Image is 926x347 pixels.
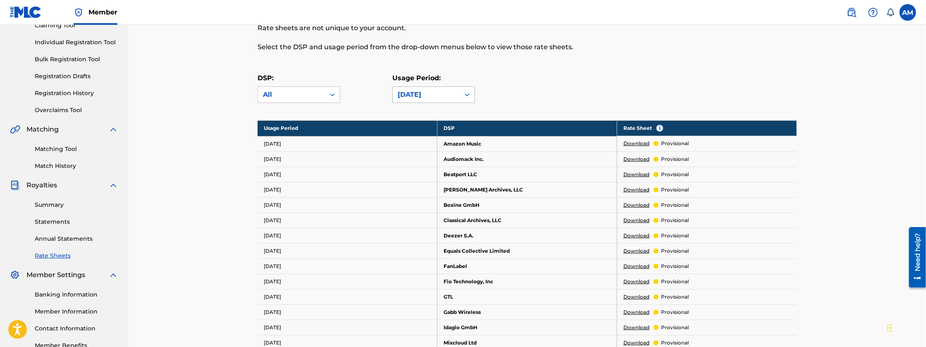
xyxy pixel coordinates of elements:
[437,304,617,320] td: Gabb Wireless
[258,74,274,82] label: DSP:
[35,307,118,316] a: Member Information
[258,304,437,320] td: [DATE]
[661,201,689,209] p: provisional
[865,4,881,21] div: Help
[35,201,118,209] a: Summary
[623,263,649,270] a: Download
[35,55,118,64] a: Bulk Registration Tool
[258,274,437,289] td: [DATE]
[26,124,59,134] span: Matching
[258,151,437,167] td: [DATE]
[623,217,649,224] a: Download
[623,293,649,301] a: Download
[661,232,689,239] p: provisional
[661,309,689,316] p: provisional
[437,182,617,197] td: [PERSON_NAME] Archives, LLC
[108,124,118,134] img: expand
[26,270,85,280] span: Member Settings
[437,136,617,151] td: Amazon Music
[35,145,118,153] a: Matching Tool
[437,167,617,182] td: Beatport LLC
[661,293,689,301] p: provisional
[35,89,118,98] a: Registration History
[661,278,689,285] p: provisional
[661,339,689,347] p: provisional
[661,156,689,163] p: provisional
[623,324,649,331] a: Download
[437,197,617,213] td: Boxine GmbH
[35,235,118,243] a: Annual Statements
[437,243,617,258] td: Equals Collective Limited
[10,180,20,190] img: Royalties
[108,180,118,190] img: expand
[10,124,20,134] img: Matching
[258,258,437,274] td: [DATE]
[35,38,118,47] a: Individual Registration Tool
[661,171,689,178] p: provisional
[623,140,649,147] a: Download
[88,7,117,17] span: Member
[623,171,649,178] a: Download
[623,201,649,209] a: Download
[258,320,437,335] td: [DATE]
[847,7,857,17] img: search
[437,289,617,304] td: GTL
[623,339,649,347] a: Download
[35,106,118,115] a: Overclaims Tool
[35,324,118,333] a: Contact Information
[656,125,663,132] span: i
[623,278,649,285] a: Download
[35,72,118,81] a: Registration Drafts
[623,232,649,239] a: Download
[258,289,437,304] td: [DATE]
[258,182,437,197] td: [DATE]
[35,162,118,170] a: Match History
[437,120,617,136] th: DSP
[437,274,617,289] td: Fio Technology, Inc
[35,251,118,260] a: Rate Sheets
[661,324,689,331] p: provisional
[623,186,649,194] a: Download
[258,228,437,243] td: [DATE]
[437,258,617,274] td: FanLabel
[885,307,926,347] iframe: Chat Widget
[398,90,455,100] div: [DATE]
[26,180,57,190] span: Royalties
[258,23,673,33] p: Rate sheets are not unique to your account.
[886,8,895,17] div: Notifications
[437,228,617,243] td: Deezer S.A.
[887,316,892,340] div: Drag
[661,217,689,224] p: provisional
[623,247,649,255] a: Download
[868,7,878,17] img: help
[35,218,118,226] a: Statements
[392,74,441,82] label: Usage Period:
[258,120,437,136] th: Usage Period
[437,213,617,228] td: Classical Archives, LLC
[258,136,437,151] td: [DATE]
[661,140,689,147] p: provisional
[258,213,437,228] td: [DATE]
[35,21,118,30] a: Claiming Tool
[661,186,689,194] p: provisional
[258,197,437,213] td: [DATE]
[623,156,649,163] a: Download
[10,6,42,18] img: MLC Logo
[903,224,926,291] iframe: Resource Center
[661,263,689,270] p: provisional
[263,90,320,100] div: All
[10,270,20,280] img: Member Settings
[258,243,437,258] td: [DATE]
[108,270,118,280] img: expand
[258,167,437,182] td: [DATE]
[74,7,84,17] img: Top Rightsholder
[35,290,118,299] a: Banking Information
[661,247,689,255] p: provisional
[843,4,860,21] a: Public Search
[623,309,649,316] a: Download
[900,4,916,21] div: User Menu
[437,320,617,335] td: Idagio GmbH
